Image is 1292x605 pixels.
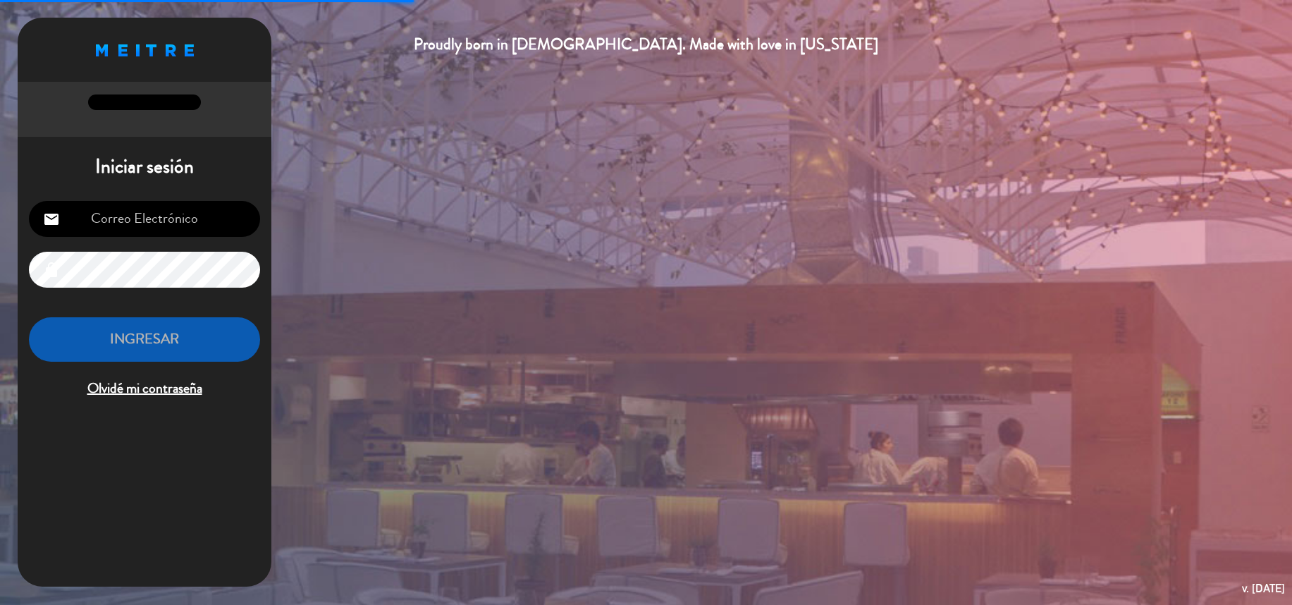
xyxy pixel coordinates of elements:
[43,262,60,279] i: lock
[29,317,260,362] button: INGRESAR
[43,211,60,228] i: email
[29,377,260,401] span: Olvidé mi contraseña
[29,201,260,237] input: Correo Electrónico
[18,155,271,179] h1: Iniciar sesión
[1242,579,1285,598] div: v. [DATE]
